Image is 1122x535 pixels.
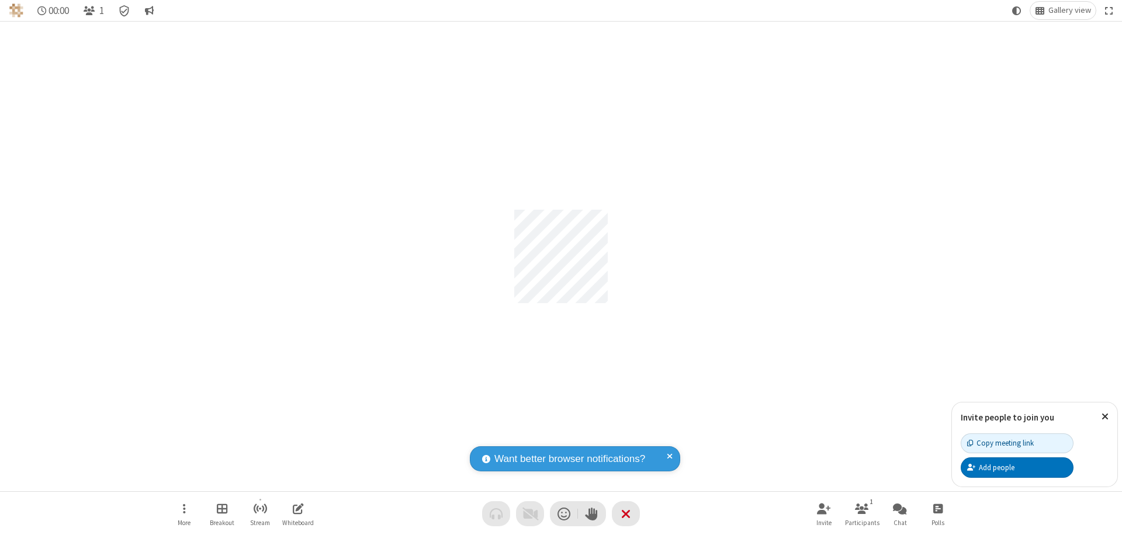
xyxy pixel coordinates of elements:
[282,519,314,526] span: Whiteboard
[1048,6,1091,15] span: Gallery view
[9,4,23,18] img: QA Selenium DO NOT DELETE OR CHANGE
[612,501,640,526] button: End or leave meeting
[967,437,1034,449] div: Copy meeting link
[250,519,270,526] span: Stream
[49,5,69,16] span: 00:00
[1007,2,1026,19] button: Using system theme
[578,501,606,526] button: Raise hand
[33,2,74,19] div: Timer
[844,497,879,530] button: Open participant list
[1093,402,1117,431] button: Close popover
[961,457,1073,477] button: Add people
[78,2,109,19] button: Open participant list
[99,5,104,16] span: 1
[806,497,841,530] button: Invite participants (⌘+Shift+I)
[494,451,645,467] span: Want better browser notifications?
[113,2,136,19] div: Meeting details Encryption enabled
[205,497,240,530] button: Manage Breakout Rooms
[167,497,202,530] button: Open menu
[816,519,832,526] span: Invite
[516,501,544,526] button: Video
[961,412,1054,423] label: Invite people to join you
[482,501,510,526] button: Audio problem - check your Internet connection or call by phone
[210,519,234,526] span: Breakout
[1030,2,1096,19] button: Change layout
[140,2,158,19] button: Conversation
[1100,2,1118,19] button: Fullscreen
[867,496,877,507] div: 1
[243,497,278,530] button: Start streaming
[550,501,578,526] button: Send a reaction
[931,519,944,526] span: Polls
[894,519,907,526] span: Chat
[882,497,917,530] button: Open chat
[845,519,879,526] span: Participants
[178,519,191,526] span: More
[280,497,316,530] button: Open shared whiteboard
[961,433,1073,453] button: Copy meeting link
[920,497,955,530] button: Open poll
